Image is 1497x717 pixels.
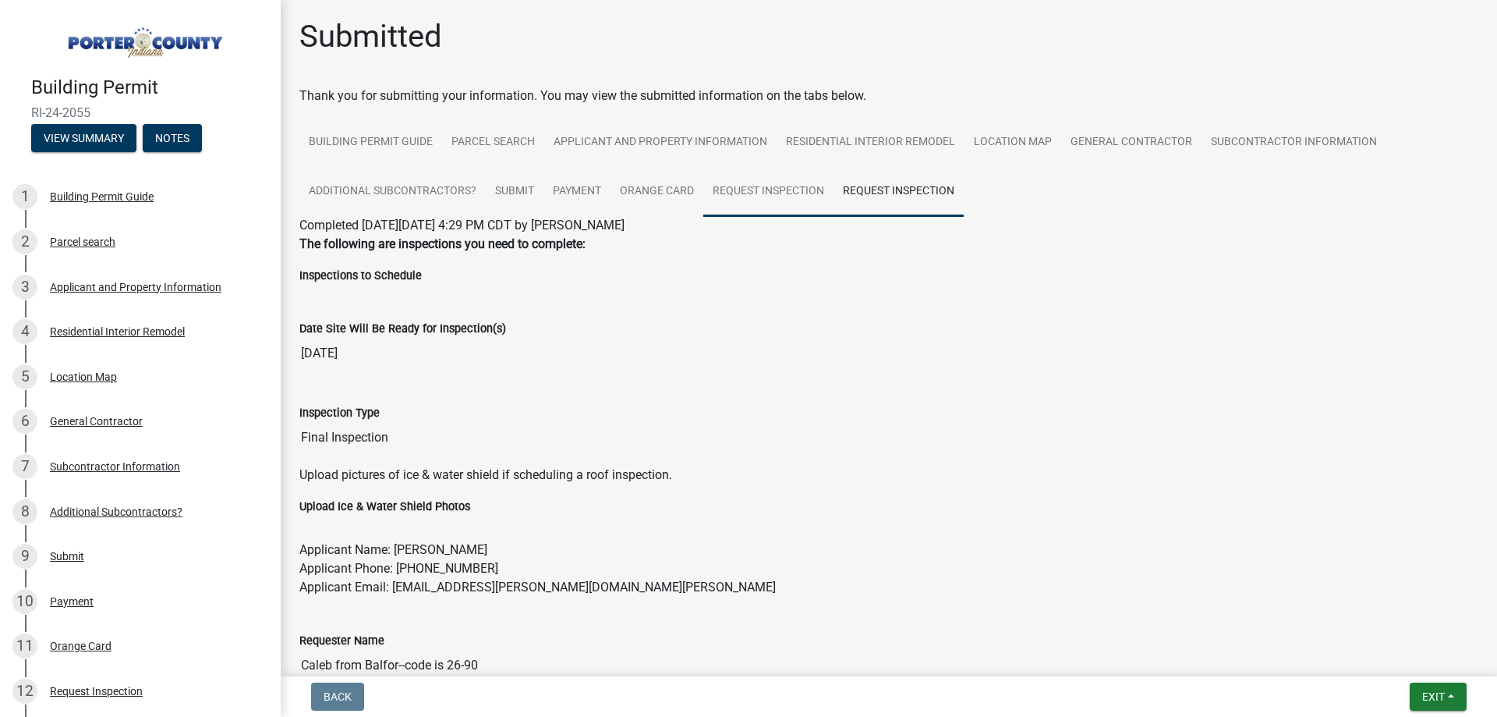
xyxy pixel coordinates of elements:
[50,236,115,247] div: Parcel search
[12,364,37,389] div: 5
[299,541,1478,597] p: Applicant Name: [PERSON_NAME] Applicant Phone: [PHONE_NUMBER] Applicant Email: [EMAIL_ADDRESS][PE...
[486,167,543,217] a: Submit
[50,371,117,382] div: Location Map
[31,133,136,145] wm-modal-confirm: Summary
[50,416,143,427] div: General Contractor
[299,167,486,217] a: Additional Subcontractors?
[1422,690,1445,703] span: Exit
[50,551,84,562] div: Submit
[777,118,964,168] a: Residential Interior Remodel
[31,105,249,120] span: RI-24-2055
[1061,118,1201,168] a: General Contractor
[143,124,202,152] button: Notes
[50,506,182,517] div: Additional Subcontractors?
[299,218,625,232] span: Completed [DATE][DATE] 4:29 PM CDT by [PERSON_NAME]
[299,236,586,251] strong: The following are inspections you need to complete:
[12,499,37,524] div: 8
[299,502,470,513] label: Upload Ice & Water Shield Photos
[833,167,964,217] a: Request Inspection
[964,118,1061,168] a: Location Map
[31,124,136,152] button: View Summary
[31,16,256,60] img: Porter County, Indiana
[12,679,37,704] div: 12
[610,167,703,217] a: Orange Card
[50,461,180,472] div: Subcontractor Information
[31,76,268,99] h4: Building Permit
[299,271,422,282] label: Inspections to Schedule
[50,596,94,607] div: Payment
[543,167,610,217] a: Payment
[299,408,380,419] label: Inspection Type
[50,282,221,293] div: Applicant and Property Information
[299,324,506,335] label: Date Site Will Be Ready for Inspection(s)
[299,466,1478,485] p: Upload pictures of ice & water shield if scheduling a roof inspection.
[50,326,185,337] div: Residential Interior Remodel
[12,634,37,658] div: 11
[12,275,37,300] div: 3
[299,636,384,647] label: Requester Name
[50,641,111,651] div: Orange Card
[299,118,442,168] a: Building Permit Guide
[299,18,442,55] h1: Submitted
[442,118,544,168] a: Parcel search
[50,686,143,697] div: Request Inspection
[12,409,37,434] div: 6
[12,589,37,614] div: 10
[12,454,37,479] div: 7
[544,118,777,168] a: Applicant and Property Information
[12,544,37,569] div: 9
[311,683,364,711] button: Back
[12,229,37,254] div: 2
[703,167,833,217] a: Request Inspection
[1410,683,1467,711] button: Exit
[1201,118,1386,168] a: Subcontractor Information
[324,690,352,703] span: Back
[12,184,37,209] div: 1
[50,191,154,202] div: Building Permit Guide
[143,133,202,145] wm-modal-confirm: Notes
[299,87,1478,105] div: Thank you for submitting your information. You may view the submitted information on the tabs below.
[12,319,37,344] div: 4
